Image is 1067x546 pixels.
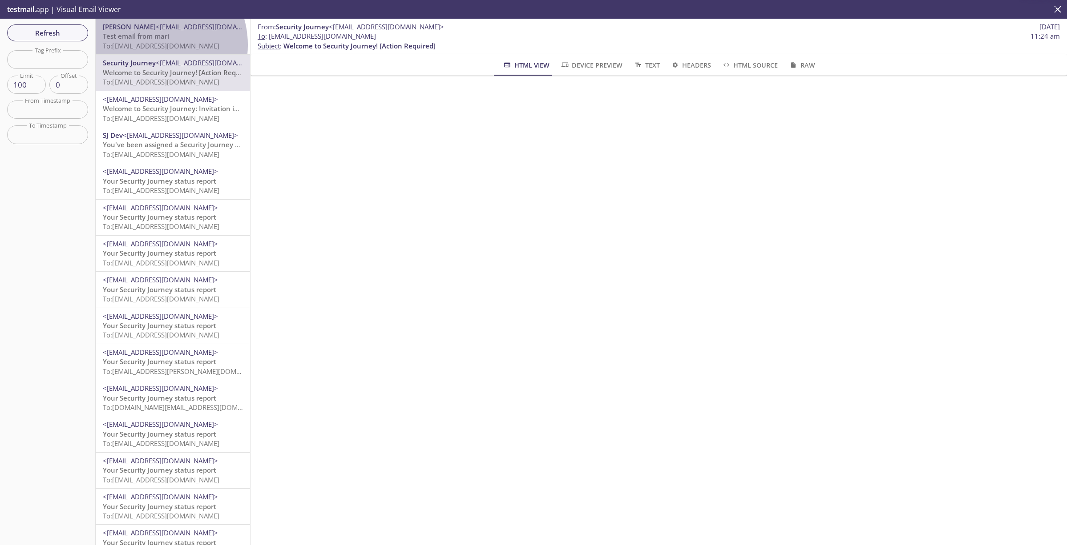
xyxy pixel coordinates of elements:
span: Your Security Journey status report [103,285,216,294]
span: Welcome to Security Journey: Invitation instructions [103,104,271,113]
span: Welcome to Security Journey! [Action Required] [103,68,255,77]
span: <[EMAIL_ADDRESS][DOMAIN_NAME]> [103,203,218,212]
span: <[EMAIL_ADDRESS][DOMAIN_NAME]> [103,312,218,321]
span: To: [EMAIL_ADDRESS][DOMAIN_NAME] [103,77,219,86]
span: <[EMAIL_ADDRESS][DOMAIN_NAME]> [156,58,271,67]
span: Your Security Journey status report [103,393,216,402]
span: <[EMAIL_ADDRESS][DOMAIN_NAME]> [103,384,218,393]
button: Refresh [7,24,88,41]
span: To: [EMAIL_ADDRESS][DOMAIN_NAME] [103,258,219,267]
div: Security Journey<[EMAIL_ADDRESS][DOMAIN_NAME]>Welcome to Security Journey! [Action Required]To:[E... [96,55,250,90]
span: <[EMAIL_ADDRESS][DOMAIN_NAME]> [103,275,218,284]
span: Security Journey [103,58,156,67]
span: Raw [788,60,815,71]
span: Your Security Journey status report [103,430,216,438]
span: <[EMAIL_ADDRESS][DOMAIN_NAME]> [103,239,218,248]
span: Device Preview [560,60,622,71]
span: To: [EMAIL_ADDRESS][DOMAIN_NAME] [103,294,219,303]
p: : [258,32,1060,51]
span: Your Security Journey status report [103,249,216,257]
span: To: [EMAIL_ADDRESS][PERSON_NAME][DOMAIN_NAME] [103,367,271,376]
div: <[EMAIL_ADDRESS][DOMAIN_NAME]>Your Security Journey status reportTo:[EMAIL_ADDRESS][DOMAIN_NAME] [96,200,250,235]
span: <[EMAIL_ADDRESS][DOMAIN_NAME]> [329,22,444,31]
span: You've been assigned a Security Journey Knowledge Assessment [103,140,311,149]
div: SJ Dev<[EMAIL_ADDRESS][DOMAIN_NAME]>You've been assigned a Security Journey Knowledge AssessmentT... [96,127,250,163]
span: 11:24 am [1031,32,1060,41]
div: <[EMAIL_ADDRESS][DOMAIN_NAME]>Your Security Journey status reportTo:[EMAIL_ADDRESS][PERSON_NAME][... [96,344,250,380]
span: [PERSON_NAME] [103,22,156,31]
span: SJ Dev [103,131,123,140]
span: <[EMAIL_ADDRESS][DOMAIN_NAME]> [103,420,218,429]
span: Text [633,60,659,71]
span: Your Security Journey status report [103,466,216,474]
span: Your Security Journey status report [103,321,216,330]
span: <[EMAIL_ADDRESS][DOMAIN_NAME]> [103,95,218,104]
div: <[EMAIL_ADDRESS][DOMAIN_NAME]>Your Security Journey status reportTo:[DOMAIN_NAME][EMAIL_ADDRESS][... [96,380,250,416]
span: To: [EMAIL_ADDRESS][DOMAIN_NAME] [103,475,219,484]
span: Your Security Journey status report [103,357,216,366]
span: To: [EMAIL_ADDRESS][DOMAIN_NAME] [103,222,219,231]
div: <[EMAIL_ADDRESS][DOMAIN_NAME]>Your Security Journey status reportTo:[EMAIL_ADDRESS][DOMAIN_NAME] [96,308,250,344]
span: To: [EMAIL_ADDRESS][DOMAIN_NAME] [103,186,219,195]
span: Welcome to Security Journey! [Action Required] [283,41,436,50]
span: Your Security Journey status report [103,502,216,511]
div: <[EMAIL_ADDRESS][DOMAIN_NAME]>Welcome to Security Journey: Invitation instructionsTo:[EMAIL_ADDRE... [96,91,250,127]
div: <[EMAIL_ADDRESS][DOMAIN_NAME]>Your Security Journey status reportTo:[EMAIL_ADDRESS][DOMAIN_NAME] [96,272,250,307]
span: : [EMAIL_ADDRESS][DOMAIN_NAME] [258,32,376,41]
span: To: [EMAIL_ADDRESS][DOMAIN_NAME] [103,330,219,339]
span: HTML View [502,60,549,71]
div: <[EMAIL_ADDRESS][DOMAIN_NAME]>Your Security Journey status reportTo:[EMAIL_ADDRESS][DOMAIN_NAME] [96,489,250,524]
span: To: [EMAIL_ADDRESS][DOMAIN_NAME] [103,41,219,50]
div: <[EMAIL_ADDRESS][DOMAIN_NAME]>Your Security Journey status reportTo:[EMAIL_ADDRESS][DOMAIN_NAME] [96,163,250,199]
div: <[EMAIL_ADDRESS][DOMAIN_NAME]>Your Security Journey status reportTo:[EMAIL_ADDRESS][DOMAIN_NAME] [96,236,250,271]
span: <[EMAIL_ADDRESS][DOMAIN_NAME]> [123,131,238,140]
span: testmail [7,4,34,14]
span: To: [EMAIL_ADDRESS][DOMAIN_NAME] [103,439,219,448]
span: To: [EMAIL_ADDRESS][DOMAIN_NAME] [103,511,219,520]
span: Your Security Journey status report [103,177,216,185]
span: <[EMAIL_ADDRESS][DOMAIN_NAME]> [103,528,218,537]
span: Your Security Journey status report [103,213,216,221]
span: To: [EMAIL_ADDRESS][DOMAIN_NAME] [103,114,219,123]
div: <[EMAIL_ADDRESS][DOMAIN_NAME]>Your Security Journey status reportTo:[EMAIL_ADDRESS][DOMAIN_NAME] [96,453,250,488]
span: <[EMAIL_ADDRESS][DOMAIN_NAME]> [103,492,218,501]
span: Test email from mari [103,32,169,40]
span: To: [DOMAIN_NAME][EMAIL_ADDRESS][DOMAIN_NAME] [103,403,272,412]
span: <[EMAIL_ADDRESS][DOMAIN_NAME]> [103,456,218,465]
span: <[EMAIL_ADDRESS][DOMAIN_NAME]> [103,348,218,357]
div: <[EMAIL_ADDRESS][DOMAIN_NAME]>Your Security Journey status reportTo:[EMAIL_ADDRESS][DOMAIN_NAME] [96,416,250,452]
span: Headers [671,60,711,71]
span: <[EMAIL_ADDRESS][DOMAIN_NAME]> [156,22,271,31]
span: From [258,22,274,31]
span: To [258,32,265,40]
span: <[EMAIL_ADDRESS][DOMAIN_NAME]> [103,167,218,176]
span: To: [EMAIL_ADDRESS][DOMAIN_NAME] [103,150,219,159]
span: : [258,22,444,32]
span: HTML Source [722,60,778,71]
span: [DATE] [1039,22,1060,32]
span: Subject [258,41,280,50]
span: Security Journey [276,22,329,31]
div: [PERSON_NAME]<[EMAIL_ADDRESS][DOMAIN_NAME]>Test email from mariTo:[EMAIL_ADDRESS][DOMAIN_NAME] [96,19,250,54]
span: Refresh [14,27,81,39]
